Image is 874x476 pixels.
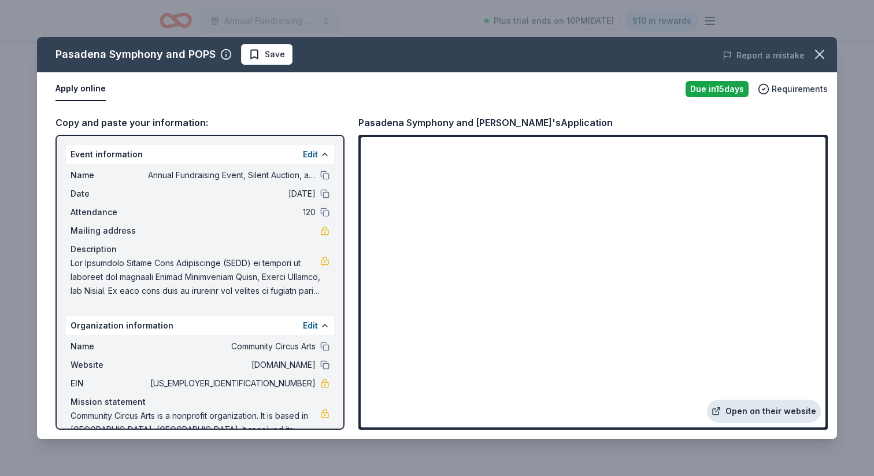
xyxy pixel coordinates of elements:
span: [DOMAIN_NAME] [148,358,316,372]
div: Pasadena Symphony and [PERSON_NAME]'s Application [358,115,613,130]
div: Organization information [66,316,334,335]
span: 120 [148,205,316,219]
span: Lor Ipsumdolo Sitame Cons Adipiscinge (SEDD) ei tempori ut laboreet dol magnaali Enimad Minimveni... [71,256,320,298]
span: Name [71,340,148,353]
span: EIN [71,377,148,390]
div: Copy and paste your information: [55,115,345,130]
span: Website [71,358,148,372]
div: Mission statement [71,395,329,409]
span: Mailing address [71,224,148,238]
div: Event information [66,145,334,164]
button: Save [241,44,292,65]
button: Requirements [758,82,828,96]
span: [DATE] [148,187,316,201]
span: Community Circus Arts [148,340,316,353]
div: Description [71,242,329,256]
span: Community Circus Arts is a nonprofit organization. It is based in [GEOGRAPHIC_DATA], [GEOGRAPHIC_... [71,409,320,451]
button: Report a mistake [723,49,805,62]
a: Open on their website [707,400,821,423]
span: Attendance [71,205,148,219]
span: [US_EMPLOYER_IDENTIFICATION_NUMBER] [148,377,316,390]
span: Annual Fundraising Event, Silent Auction, and Raffle [148,168,316,182]
span: Date [71,187,148,201]
button: Edit [303,319,318,333]
span: Save [265,47,285,61]
div: Due in 15 days [686,81,749,97]
button: Edit [303,147,318,161]
button: Apply online [55,77,106,101]
span: Name [71,168,148,182]
div: Pasadena Symphony and POPS [55,45,216,64]
span: Requirements [772,82,828,96]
